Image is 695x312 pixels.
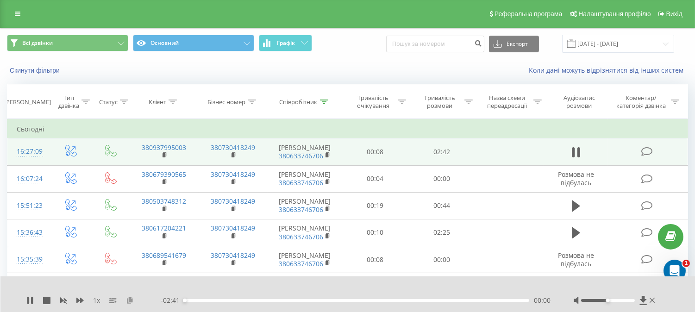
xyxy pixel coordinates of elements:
td: [PERSON_NAME] [268,246,342,273]
div: Accessibility label [183,299,187,302]
td: 00:00 [408,246,475,273]
div: Тривалість розмови [417,94,462,110]
button: Всі дзвінки [7,35,128,51]
div: [PERSON_NAME] [4,98,51,106]
td: 00:10 [342,219,409,246]
span: 1 x [93,296,100,305]
button: Графік [259,35,312,51]
div: Співробітник [280,98,318,106]
a: Коли дані можуть відрізнятися вiд інших систем [529,66,688,75]
span: - 02:41 [161,296,184,305]
a: 380503748312 [142,197,186,206]
div: Тривалість очікування [351,94,396,110]
span: Розмова не відбулась [558,170,594,187]
span: 1 [682,260,690,267]
div: Статус [99,98,118,106]
div: Accessibility label [606,299,610,302]
div: Тип дзвінка [58,94,79,110]
a: 380633746706 [279,232,323,241]
span: Всі дзвінки [22,39,53,47]
td: 00:00 [408,165,475,192]
a: 380633746706 [279,205,323,214]
td: 00:08 [342,246,409,273]
iframe: Intercom live chat [664,260,686,282]
td: [PERSON_NAME] [268,192,342,219]
td: 00:19 [342,192,409,219]
span: 00:00 [534,296,551,305]
td: [PERSON_NAME] [268,273,342,300]
td: 00:44 [408,192,475,219]
div: 16:07:24 [17,170,40,188]
a: 380633746706 [279,151,323,160]
td: [PERSON_NAME] [268,165,342,192]
input: Пошук за номером [386,36,484,52]
div: 16:27:09 [17,143,40,161]
td: 00:08 [342,138,409,165]
td: 02:25 [408,219,475,246]
a: 380617204221 [142,224,186,232]
a: 380730418249 [211,197,255,206]
td: Сьогодні [7,120,688,138]
div: 15:51:23 [17,197,40,215]
a: 380730418249 [211,224,255,232]
span: Реферальна програма [495,10,563,18]
button: Експорт [489,36,539,52]
td: 02:42 [408,138,475,165]
div: Бізнес номер [207,98,245,106]
a: 380633746706 [279,178,323,187]
div: 15:35:39 [17,250,40,268]
button: Основний [133,35,254,51]
a: 380689541679 [142,251,186,260]
a: 380937995003 [142,143,186,152]
td: 00:42 [342,273,409,300]
td: 00:00 [408,273,475,300]
td: [PERSON_NAME] [268,138,342,165]
div: Назва схеми переадресації [483,94,531,110]
a: 380730418249 [211,251,255,260]
div: Аудіозапис розмови [552,94,606,110]
a: 380679390565 [142,170,186,179]
td: [PERSON_NAME] [268,219,342,246]
td: 00:04 [342,165,409,192]
div: 15:36:43 [17,224,40,242]
span: Розмова не відбулась [558,251,594,268]
div: Коментар/категорія дзвінка [614,94,669,110]
span: Графік [277,40,295,46]
span: Налаштування профілю [578,10,651,18]
span: Вихід [666,10,682,18]
a: 380730418249 [211,143,255,152]
a: 380633746706 [279,259,323,268]
a: 380730418249 [211,170,255,179]
button: Скинути фільтри [7,66,64,75]
div: Клієнт [149,98,166,106]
